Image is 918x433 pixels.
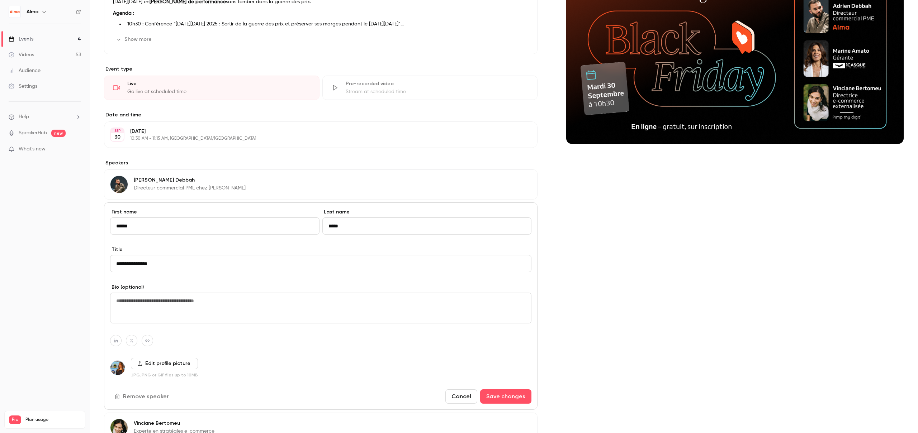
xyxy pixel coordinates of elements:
[104,169,538,199] div: Adrien Debbah[PERSON_NAME] DebbahDirecteur commercial PME chez [PERSON_NAME]
[110,176,128,193] img: Adrien Debbah
[9,67,41,74] div: Audience
[322,208,532,216] label: Last name
[9,35,33,43] div: Events
[134,420,214,427] p: Vinciane Bertomeu
[72,146,81,153] iframe: Noticeable Trigger
[131,372,198,378] p: JPG, PNG or GIF files up to 10MB
[110,284,531,291] label: Bio (optional)
[114,134,120,141] p: 30
[127,80,311,87] div: Live
[27,8,38,15] h6: Alma
[134,177,246,184] p: [PERSON_NAME] Debbah
[130,128,500,135] p: [DATE]
[346,88,529,95] div: Stream at scheduled time
[25,417,81,423] span: Plan usage
[110,361,125,375] img: Marine Amato
[113,34,156,45] button: Show more
[104,111,538,119] label: Date and time
[110,246,531,253] label: Title
[131,358,198,369] label: Edit profile picture
[9,83,37,90] div: Settings
[9,51,34,58] div: Videos
[124,20,529,28] li: 10h30 : Conférence “[DATE][DATE] 2025 : Sortir de la guerre des prix et préserver ses marges pend...
[51,130,66,137] span: new
[9,415,21,424] span: Pro
[130,136,500,141] p: 10:30 AM - 11:15 AM, [GEOGRAPHIC_DATA]/[GEOGRAPHIC_DATA]
[19,129,47,137] a: SpeakerHub
[110,208,320,216] label: First name
[9,113,81,121] li: help-dropdown-opener
[445,389,477,404] button: Cancel
[19,113,29,121] span: Help
[113,11,134,16] strong: Agenda :
[104,76,320,100] div: LiveGo live at scheduled time
[19,145,46,153] span: What's new
[480,389,531,404] button: Save changes
[111,128,124,133] div: SEP
[127,88,311,95] div: Go live at scheduled time
[346,80,529,87] div: Pre-recorded video
[110,389,175,404] button: Remove speaker
[134,184,246,192] p: Directeur commercial PME chez [PERSON_NAME]
[322,76,538,100] div: Pre-recorded videoStream at scheduled time
[9,6,20,18] img: Alma
[104,66,538,73] p: Event type
[104,159,538,167] label: Speakers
